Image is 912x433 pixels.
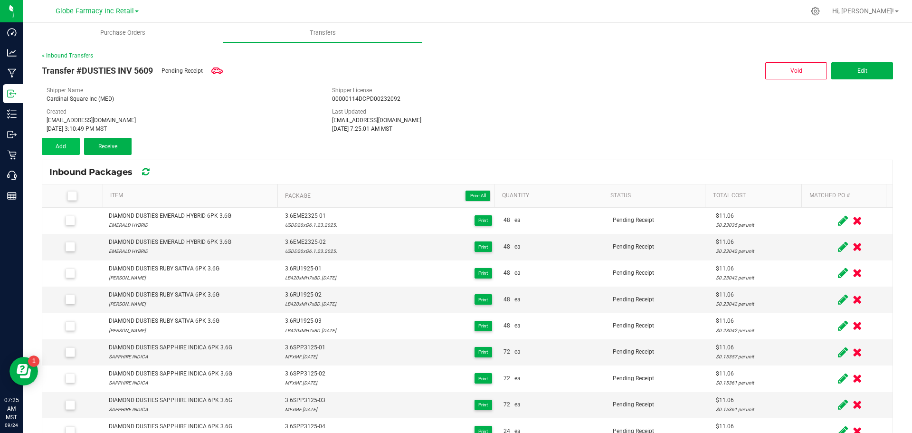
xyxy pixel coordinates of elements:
button: Print All [465,191,490,201]
div: $11.06 [716,396,802,405]
span: 3.6RU1925-03 [285,317,338,326]
div: [PERSON_NAME] [109,273,219,282]
span: Print [478,270,488,276]
div: $11.06 [716,212,802,221]
span: 72 [503,347,510,356]
span: 72 [503,374,510,383]
div: LB420xMH7xBD.[DATE]. [285,299,338,308]
span: Transfer #DUSTIES INV 5609 [42,64,153,77]
span: Transfers [297,29,349,37]
div: DIAMOND DUSTIES EMERALD HYBRID 6PK 3.6G [109,238,231,247]
div: LB420xMH7xBD.[DATE]. [285,326,338,335]
div: DIAMOND DUSTIES EMERALD HYBRID 6PK 3.6G [109,212,231,221]
button: Add [42,138,80,155]
span: 3.6SPP3125-03 [285,396,325,405]
p: 07:25 AM MST [4,396,19,422]
span: ea [514,400,521,409]
span: Package [285,190,491,202]
span: ea [514,295,521,304]
button: Print [475,294,492,305]
button: Print [475,321,492,331]
a: ItemSortable [110,192,274,200]
div: DIAMOND DUSTIES SAPPHIRE INDICA 6PK 3.6G [109,396,232,405]
div: EMERALD HYBRID [109,247,231,256]
a: < Inbound Transfers [42,52,93,59]
span: 3.6EME2325-02 [285,238,337,247]
span: 3.6EME2325-01 [285,212,337,221]
span: Receive [98,143,117,150]
div: $11.06 [716,343,802,352]
span: Print [478,244,488,250]
span: 3.6SPP3125-04 [285,422,325,431]
div: Manage settings [809,7,821,16]
button: Print [475,241,492,252]
inline-svg: Dashboard [7,28,17,37]
div: [PERSON_NAME] [109,299,219,308]
div: $11.06 [716,290,802,299]
span: Print [478,218,488,223]
div: $11.06 [716,422,802,431]
div: DIAMOND DUSTIES SAPPHIRE INDICA 6PK 3.6G [109,422,232,431]
div: [PERSON_NAME] [109,326,219,335]
span: Hi, [PERSON_NAME]! [832,7,894,15]
div: [DATE] 7:25:01 AM MST [332,125,603,133]
div: $11.06 [716,264,802,273]
div: $11.06 [716,317,802,326]
span: Purchase Orders [87,29,158,37]
span: ea [514,242,521,251]
inline-svg: Inbound [7,89,17,98]
div: $11.06 [716,238,802,247]
div: Cardinal Square Inc (MED) [47,95,318,103]
div: $0.23042 per unit [716,326,802,335]
div: DIAMOND DUSTIES RUBY SATIVA 6PK 3.6G [109,264,219,273]
a: Transfers [223,23,423,43]
a: QuantitySortable [502,192,599,200]
p: 09/24 [4,422,19,429]
div: $0.15361 per unit [716,405,802,414]
span: Pending Receipt [613,296,654,303]
span: Print [478,323,488,328]
div: $0.23042 per unit [716,247,802,256]
a: Purchase Orders [23,23,223,43]
span: Pending Receipt [161,67,203,75]
div: LB420xMH7xBD.[DATE]. [285,273,338,282]
span: Shipper License [332,87,372,94]
span: Print [478,402,488,407]
span: Last Updated [332,108,366,115]
span: ea [514,216,521,225]
span: 3.6SPP3125-01 [285,343,325,352]
span: Pending Receipt [613,375,654,382]
div: MFxMF.[DATE]. [285,405,325,414]
div: [EMAIL_ADDRESS][DOMAIN_NAME] [47,116,318,125]
div: DIAMOND DUSTIES SAPPHIRE INDICA 6PK 3.6G [109,343,232,352]
inline-svg: Retail [7,150,17,160]
span: Pending Receipt [613,217,654,223]
div: [DATE] 3:10:49 PM MST [47,125,318,133]
span: 72 [503,400,510,409]
button: Print [475,215,492,226]
div: $11.06 [716,369,802,378]
span: ea [514,269,521,278]
div: USDD20xG6.1.23.2025. [285,221,337,230]
span: Edit [857,67,867,74]
span: ea [514,374,521,383]
span: Created [47,108,66,115]
div: SAPPHIRE INDICA [109,378,232,387]
div: Inbound Packages [49,164,166,180]
span: 48 [503,216,510,225]
button: Void [765,62,827,79]
span: ea [514,347,521,356]
span: Print [478,349,488,355]
div: DIAMOND DUSTIES RUBY SATIVA 6PK 3.6G [109,317,219,326]
inline-svg: Analytics [7,48,17,58]
div: $0.15361 per unit [716,378,802,387]
button: Receive [84,138,132,155]
inline-svg: Outbound [7,130,17,139]
div: SAPPHIRE INDICA [109,352,232,361]
span: 3.6RU1925-01 [285,264,338,273]
a: PackagePrint AllSortable [285,190,491,202]
div: DIAMOND DUSTIES RUBY SATIVA 6PK 3.6G [109,290,219,299]
span: Pending Receipt [613,322,654,329]
div: EMERALD HYBRID [109,221,231,230]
